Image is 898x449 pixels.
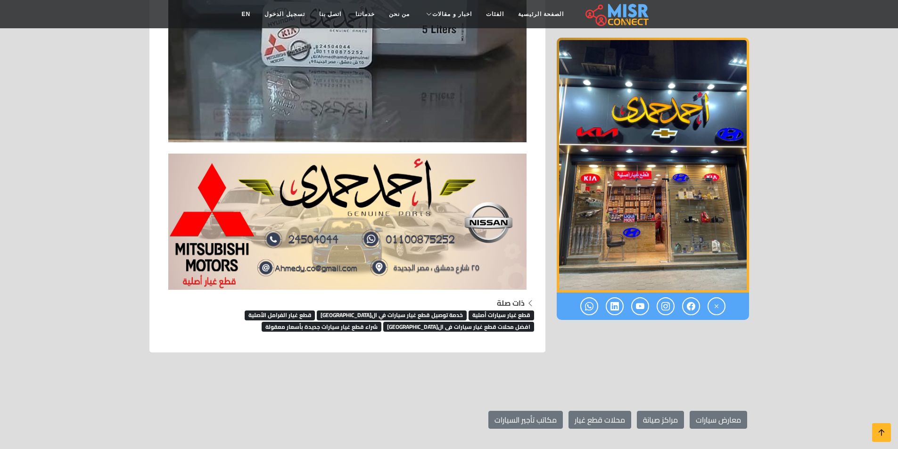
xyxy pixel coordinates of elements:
[585,2,649,26] img: main.misr_connect
[497,296,525,310] strong: ذات صلة
[312,5,348,23] a: اتصل بنا
[383,319,534,333] a: افضل محلات قطع غيار سيارات فى ال[GEOGRAPHIC_DATA]
[568,411,631,429] a: محلات قطع غيار
[557,38,749,293] img: شركة أحمد حمدي لاستيراد وتوزيع قطع غيار السيارات الأصلية
[479,5,511,23] a: الفئات
[511,5,571,23] a: الصفحة الرئيسية
[488,411,563,429] a: مكاتب تأجير السيارات
[317,307,467,321] a: خدمة توصيل قطع غيار سيارات في ال[GEOGRAPHIC_DATA]
[262,322,381,331] span: شراء قطع غيار سيارات جديدة بأسعار معقولة
[469,310,534,320] span: قطع غيار سيارات أصلية
[382,5,417,23] a: من نحن
[245,310,315,320] span: قطع غيار الفرامل الأصلية
[690,411,747,429] a: معارض سيارات
[557,38,749,293] div: 1 / 1
[257,5,312,23] a: تسجيل الدخول
[348,5,382,23] a: خدماتنا
[469,307,534,321] a: قطع غيار سيارات أصلية
[417,5,479,23] a: اخبار و مقالات
[235,5,258,23] a: EN
[432,10,472,18] span: اخبار و مقالات
[637,411,684,429] a: مراكز صيانة
[262,319,381,333] a: شراء قطع غيار سيارات جديدة بأسعار معقولة
[383,322,534,331] span: افضل محلات قطع غيار سيارات فى ال[GEOGRAPHIC_DATA]
[317,310,467,320] span: خدمة توصيل قطع غيار سيارات في ال[GEOGRAPHIC_DATA]
[245,307,315,321] a: قطع غيار الفرامل الأصلية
